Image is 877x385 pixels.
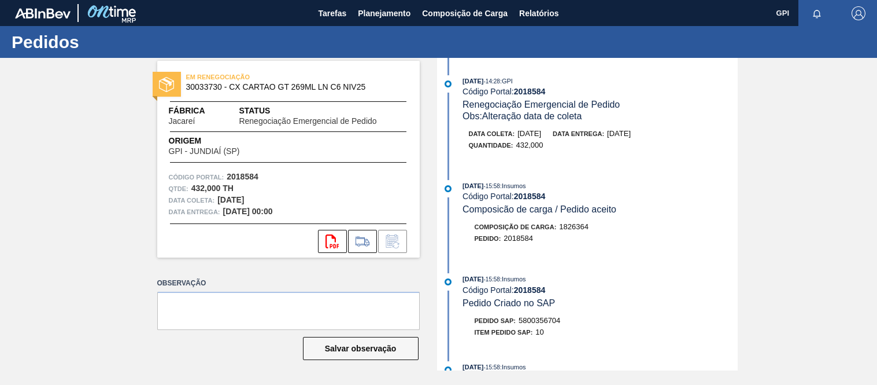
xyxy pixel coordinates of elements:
strong: [DATE] 00:00 [223,207,273,216]
span: Renegociação Emergencial de Pedido [239,117,376,126]
img: atual [445,185,452,192]
button: Salvar observação [303,337,419,360]
span: Obs: Alteração data de coleta [462,111,582,121]
span: - 15:58 [484,276,500,283]
span: 1826364 [559,222,589,231]
span: EM RENEGOCIAÇÃO [186,71,348,83]
span: : Insumos [500,276,526,283]
span: 432,000 [516,141,543,149]
span: Data coleta: [469,130,515,137]
span: Código Portal: [169,171,224,183]
strong: 2018584 [514,87,546,96]
span: 10 [535,328,543,336]
span: Tarefas [318,6,346,20]
span: Pedido Criado no SAP [462,298,555,308]
div: Código Portal: [462,87,737,96]
span: Data entrega: [169,206,220,218]
span: : Insumos [500,182,526,189]
span: [DATE] [462,276,483,283]
span: Pedido : [475,235,501,242]
label: Observação [157,275,420,292]
span: Composicão de carga / Pedido aceito [462,204,616,214]
span: Renegociação Emergencial de Pedido [462,100,620,109]
span: [DATE] [462,364,483,371]
h1: Pedidos [12,35,217,49]
strong: 2018584 [514,192,546,201]
span: 5800356704 [519,316,560,325]
span: 2018584 [504,234,533,243]
span: Pedido SAP: [475,317,516,324]
div: Código Portal: [462,285,737,295]
span: : GPI [500,78,513,85]
span: - 15:58 [484,364,500,371]
img: status [159,77,174,92]
img: atual [445,278,452,285]
span: : Insumos [500,364,526,371]
span: [DATE] [607,129,631,138]
span: Relatórios [519,6,558,20]
strong: 432,000 TH [191,184,234,193]
span: - 14:28 [484,78,500,85]
span: Composição de Carga : [475,223,557,230]
img: Logout [852,6,865,20]
span: Origem [169,135,273,147]
span: - 15:58 [484,183,500,189]
div: Ir para Composição de Carga [348,230,377,253]
strong: 2018584 [514,285,546,295]
img: TNhmsLtSVTkK8tSr43FrP2fwEKptu5GPRR3wAAAABJRU5ErkJggg== [15,8,71,19]
img: atual [445,366,452,373]
div: Código Portal: [462,192,737,201]
div: Abrir arquivo PDF [318,230,347,253]
span: Composição de Carga [422,6,508,20]
button: Notificações [798,5,835,21]
span: 30033730 - CX CARTAO GT 269ML LN C6 NIV25 [186,83,396,91]
span: [DATE] [517,129,541,138]
div: Informar alteração no pedido [378,230,407,253]
span: Planejamento [358,6,410,20]
span: Item pedido SAP: [475,329,533,336]
span: GPI - JUNDIAÍ (SP) [169,147,240,156]
span: Fábrica [169,105,232,117]
span: [DATE] [462,182,483,189]
span: Data coleta: [169,195,215,206]
strong: [DATE] [217,195,244,204]
span: Qtde : [169,183,188,195]
span: Quantidade : [469,142,513,149]
strong: 2018584 [227,172,258,181]
span: Jacareí [169,117,195,126]
span: [DATE] [462,78,483,85]
img: atual [445,80,452,87]
span: Status [239,105,408,117]
span: Data entrega: [553,130,604,137]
